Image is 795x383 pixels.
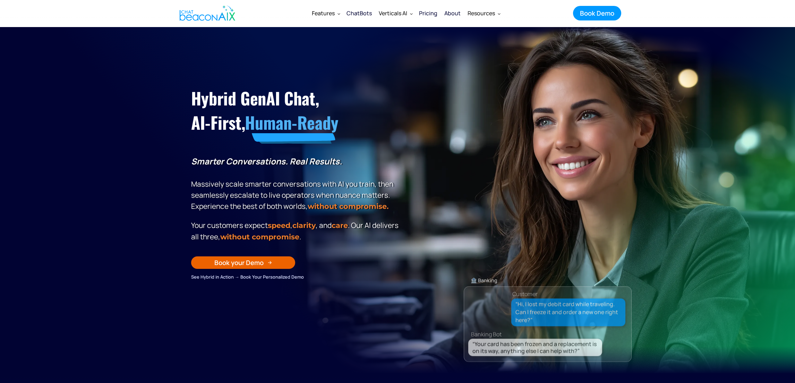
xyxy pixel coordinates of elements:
[191,256,295,269] a: Book your Demo
[332,221,348,230] span: care
[419,8,437,18] div: Pricing
[268,261,272,265] img: Arrow
[580,9,614,18] div: Book Demo
[292,221,316,230] span: clarity
[191,156,401,212] p: Massively scale smarter conversations with AI you train, then seamlessly escalate to live operato...
[214,258,264,267] div: Book your Demo
[498,12,501,15] img: Dropdown
[191,220,401,242] p: Your customers expect , , and . Our Al delivers all three, .
[441,4,464,22] a: About
[515,300,622,324] div: “Hi, I lost my debit card while traveling. Can I freeze it and order a new one right here?”
[308,202,388,211] strong: without compromise.
[416,4,441,22] a: Pricing
[191,86,401,135] h1: Hybrid GenAI Chat, AI-First,
[312,8,335,18] div: Features
[174,1,239,25] a: home
[245,110,338,135] span: Human-Ready
[308,5,343,22] div: Features
[343,4,375,22] a: ChatBots
[220,232,299,241] span: without compromise
[512,289,538,299] div: Customer
[347,8,372,18] div: ChatBots
[379,8,407,18] div: Verticals AI
[191,273,401,281] div: See Hybrid in Action → Book Your Personalized Demo
[468,8,495,18] div: Resources
[375,5,416,22] div: Verticals AI
[410,12,413,15] img: Dropdown
[191,155,342,167] strong: Smarter Conversations. Real Results.
[464,275,631,285] div: 🏦 Banking
[464,5,503,22] div: Resources
[573,6,621,20] a: Book Demo
[444,8,461,18] div: About
[337,12,340,15] img: Dropdown
[268,221,290,230] strong: speed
